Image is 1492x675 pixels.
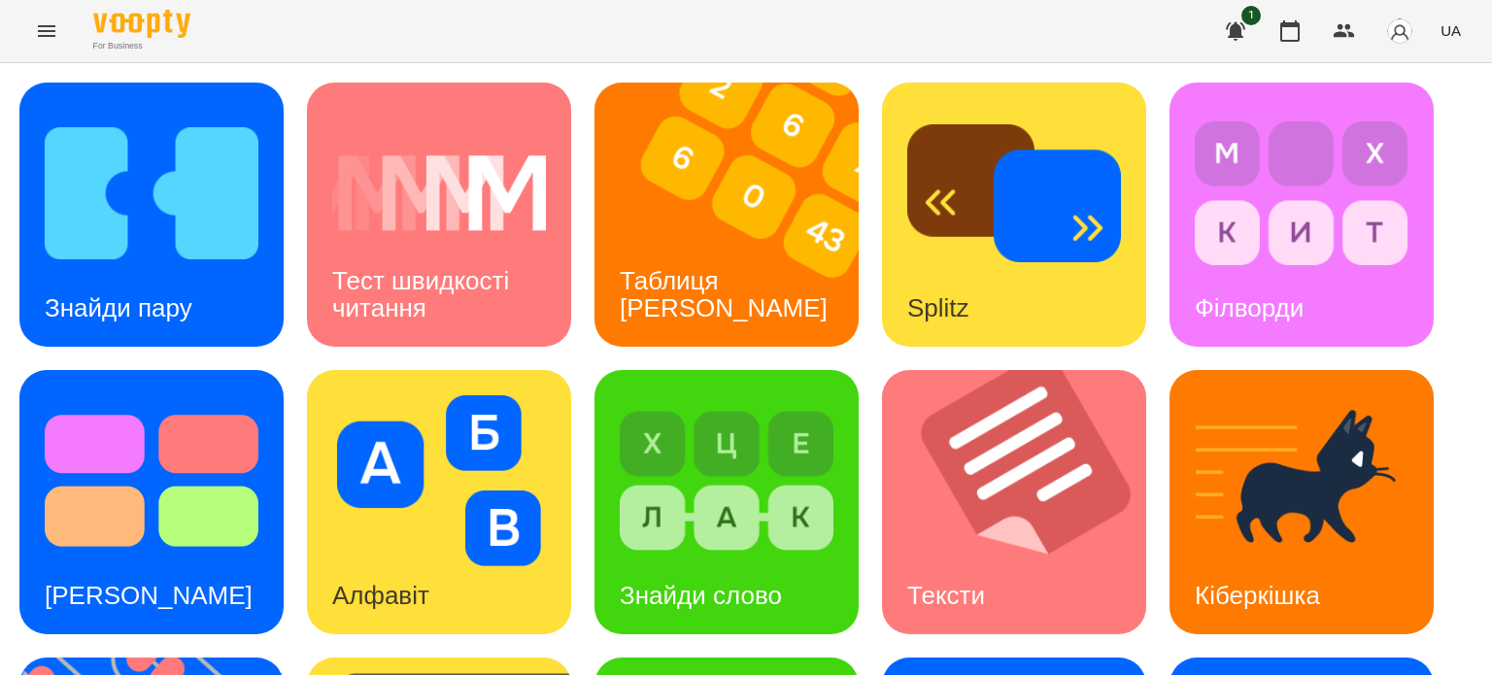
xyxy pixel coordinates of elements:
img: Тест Струпа [45,395,258,566]
span: UA [1441,20,1461,41]
a: SplitzSplitz [882,83,1146,347]
h3: Тест швидкості читання [332,266,516,321]
button: Menu [23,8,70,54]
a: АлфавітАлфавіт [307,370,571,634]
h3: Знайди пару [45,293,192,322]
button: UA [1433,13,1469,49]
img: Тест швидкості читання [332,108,546,279]
a: Тест Струпа[PERSON_NAME] [19,370,284,634]
img: Знайди пару [45,108,258,279]
img: Знайди слово [620,395,833,566]
h3: Таблиця [PERSON_NAME] [620,266,828,321]
h3: Алфавіт [332,581,429,610]
img: avatar_s.png [1386,17,1413,45]
h3: Знайди слово [620,581,782,610]
a: КіберкішкаКіберкішка [1170,370,1434,634]
h3: [PERSON_NAME] [45,581,253,610]
img: Voopty Logo [93,10,190,38]
img: Філворди [1195,108,1408,279]
span: 1 [1241,6,1261,25]
h3: Тексти [907,581,985,610]
img: Алфавіт [332,395,546,566]
h3: Splitz [907,293,969,322]
h3: Кіберкішка [1195,581,1320,610]
span: For Business [93,40,190,52]
a: Тест швидкості читанняТест швидкості читання [307,83,571,347]
img: Тексти [882,370,1170,634]
img: Кіберкішка [1195,395,1408,566]
img: Splitz [907,108,1121,279]
a: Знайди паруЗнайди пару [19,83,284,347]
h3: Філворди [1195,293,1304,322]
a: Таблиця ШультеТаблиця [PERSON_NAME] [594,83,859,347]
a: ТекстиТексти [882,370,1146,634]
a: Знайди словоЗнайди слово [594,370,859,634]
img: Таблиця Шульте [594,83,883,347]
a: ФілвордиФілворди [1170,83,1434,347]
